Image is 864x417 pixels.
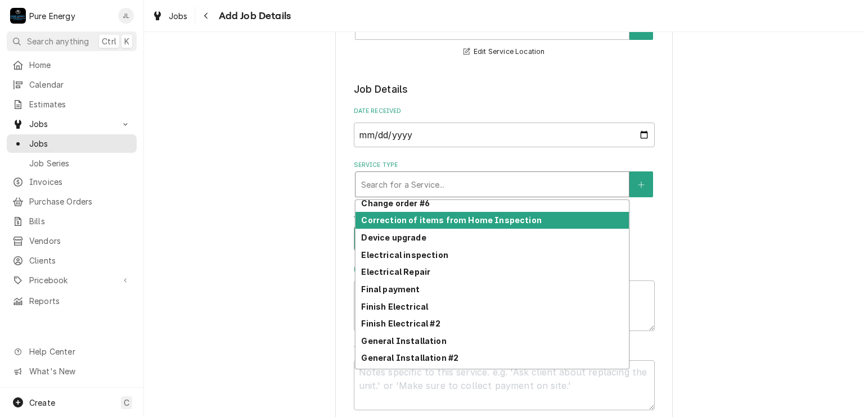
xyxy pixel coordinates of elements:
strong: Correction of items from Home Inspection [361,215,541,225]
span: C [124,397,129,409]
div: P [10,8,26,24]
button: Search anythingCtrlK [7,31,137,51]
a: Purchase Orders [7,192,137,211]
a: Go to Help Center [7,342,137,361]
span: Clients [29,255,131,266]
span: What's New [29,365,130,377]
span: Jobs [169,10,188,22]
a: Go to Pricebook [7,271,137,289]
a: Reports [7,292,137,310]
div: JL [118,8,134,24]
div: Technician Instructions [354,345,655,410]
strong: General Installation #2 [361,353,458,362]
label: Job Type [354,211,655,220]
div: Pure Energy [29,10,75,22]
button: Edit Service Location [462,45,547,59]
span: Ctrl [102,35,116,47]
span: Home [29,59,131,71]
span: Invoices [29,176,131,188]
svg: Create New Service [638,181,645,189]
label: Date Received [354,107,655,116]
span: Reports [29,295,131,307]
a: Bills [7,212,137,230]
label: Service Type [354,161,655,170]
span: Add Job Details [215,8,291,24]
input: yyyy-mm-dd [354,123,655,147]
div: Job Type [354,211,655,251]
span: Pricebook [29,274,114,286]
div: Reason For Call [354,265,655,331]
div: James Linnenkamp's Avatar [118,8,134,24]
span: Job Series [29,157,131,169]
a: Job Series [7,154,137,173]
a: Home [7,56,137,74]
span: Jobs [29,118,114,130]
label: Reason For Call [354,265,655,274]
span: Calendar [29,79,131,90]
a: Go to Jobs [7,115,137,133]
button: Create New Service [629,171,653,197]
legend: Job Details [354,82,655,97]
span: Estimates [29,98,131,110]
strong: Change order #6 [361,198,429,208]
strong: Final payment [361,284,420,294]
a: Go to What's New [7,362,137,380]
strong: Device upgrade [361,233,426,242]
div: Service Type [354,161,655,197]
a: Clients [7,251,137,270]
a: Jobs [147,7,192,25]
button: Navigate back [197,7,215,25]
span: Help Center [29,346,130,357]
a: Jobs [7,134,137,153]
strong: Electrical inspection [361,250,448,260]
span: Create [29,398,55,407]
span: Purchase Orders [29,196,131,207]
a: Calendar [7,75,137,94]
div: Date Received [354,107,655,147]
span: K [124,35,129,47]
label: Technician Instructions [354,345,655,353]
strong: General Installation [361,336,446,346]
span: Jobs [29,138,131,149]
span: Search anything [27,35,89,47]
span: Vendors [29,235,131,247]
a: Estimates [7,95,137,114]
a: Vendors [7,232,137,250]
strong: Finish Electrical #2 [361,319,440,328]
strong: Electrical Repair [361,267,430,277]
div: Pure Energy's Avatar [10,8,26,24]
span: Bills [29,215,131,227]
a: Invoices [7,173,137,191]
strong: Finish Electrical [361,302,428,311]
